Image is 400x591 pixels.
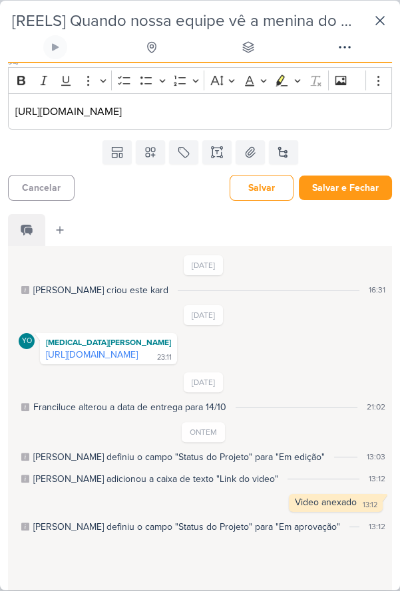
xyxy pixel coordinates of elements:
[22,338,32,345] p: YO
[21,286,29,294] div: Este log é visível à todos no kard
[21,403,29,411] div: Este log é visível à todos no kard
[363,500,377,511] div: 13:12
[21,475,29,483] div: Este log é visível à todos no kard
[50,42,61,53] div: Ligar relógio
[21,523,29,531] div: Este log é visível à todos no kard
[230,175,294,201] button: Salvar
[8,175,75,201] button: Cancelar
[369,284,385,296] div: 16:31
[157,352,172,363] div: 23:11
[21,453,29,461] div: Este log é visível à todos no kard
[33,472,278,486] div: Beth adicionou a caixa de texto "Link do video"
[33,283,168,297] div: Beth criou este kard
[43,336,174,349] div: [MEDICAL_DATA][PERSON_NAME]
[8,67,392,93] div: Editor toolbar
[33,520,340,534] div: Beth definiu o campo "Status do Projeto" para "Em aprovação"
[8,93,392,130] div: Editor editing area: main
[295,497,357,508] div: Video anexado
[19,333,35,349] div: Yasmin Oliveira
[367,451,385,463] div: 13:03
[369,521,385,532] div: 13:12
[369,473,385,485] div: 13:12
[33,450,325,464] div: Beth definiu o campo "Status do Projeto" para "Em edição"
[367,401,385,413] div: 21:02
[299,176,392,200] button: Salvar e Fechar
[33,400,226,414] div: Franciluce alterou a data de entrega para 14/10
[15,104,385,120] p: [URL][DOMAIN_NAME]
[46,349,138,360] a: [URL][DOMAIN_NAME]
